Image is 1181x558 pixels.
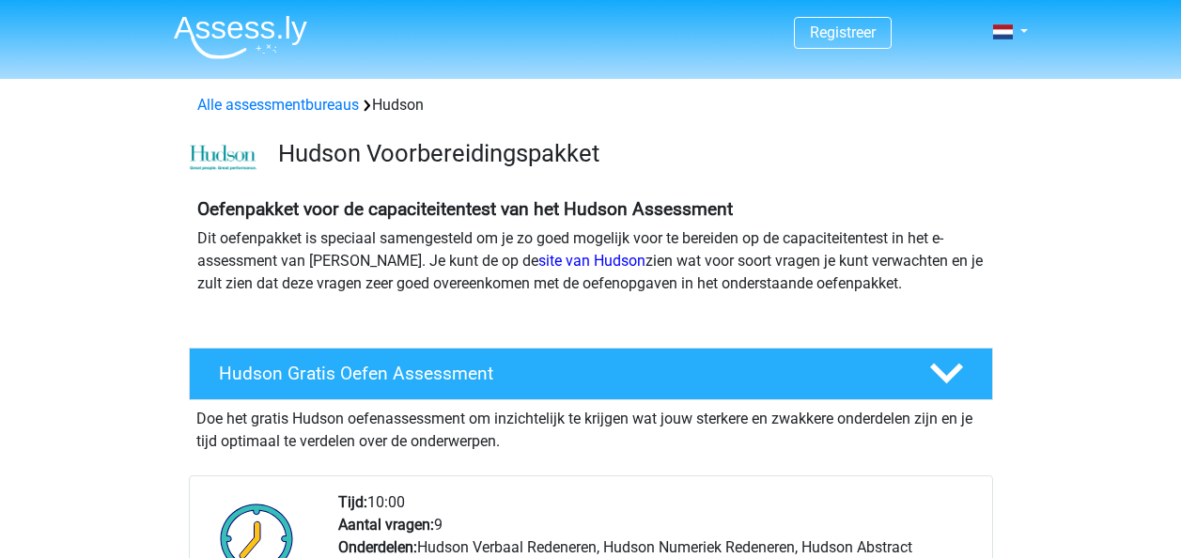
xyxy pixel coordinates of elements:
div: Doe het gratis Hudson oefenassessment om inzichtelijk te krijgen wat jouw sterkere en zwakkere on... [189,400,993,453]
h4: Hudson Gratis Oefen Assessment [219,363,899,384]
b: Tijd: [338,493,367,511]
b: Aantal vragen: [338,516,434,534]
img: Assessly [174,15,307,59]
img: cefd0e47479f4eb8e8c001c0d358d5812e054fa8.png [190,145,256,171]
a: Registreer [810,23,876,41]
b: Oefenpakket voor de capaciteitentest van het Hudson Assessment [197,198,733,220]
h3: Hudson Voorbereidingspakket [278,139,978,168]
a: Hudson Gratis Oefen Assessment [181,348,1001,400]
div: Hudson [190,94,992,116]
a: site van Hudson [538,252,645,270]
p: Dit oefenpakket is speciaal samengesteld om je zo goed mogelijk voor te bereiden op de capaciteit... [197,227,985,295]
a: Alle assessmentbureaus [197,96,359,114]
b: Onderdelen: [338,538,417,556]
